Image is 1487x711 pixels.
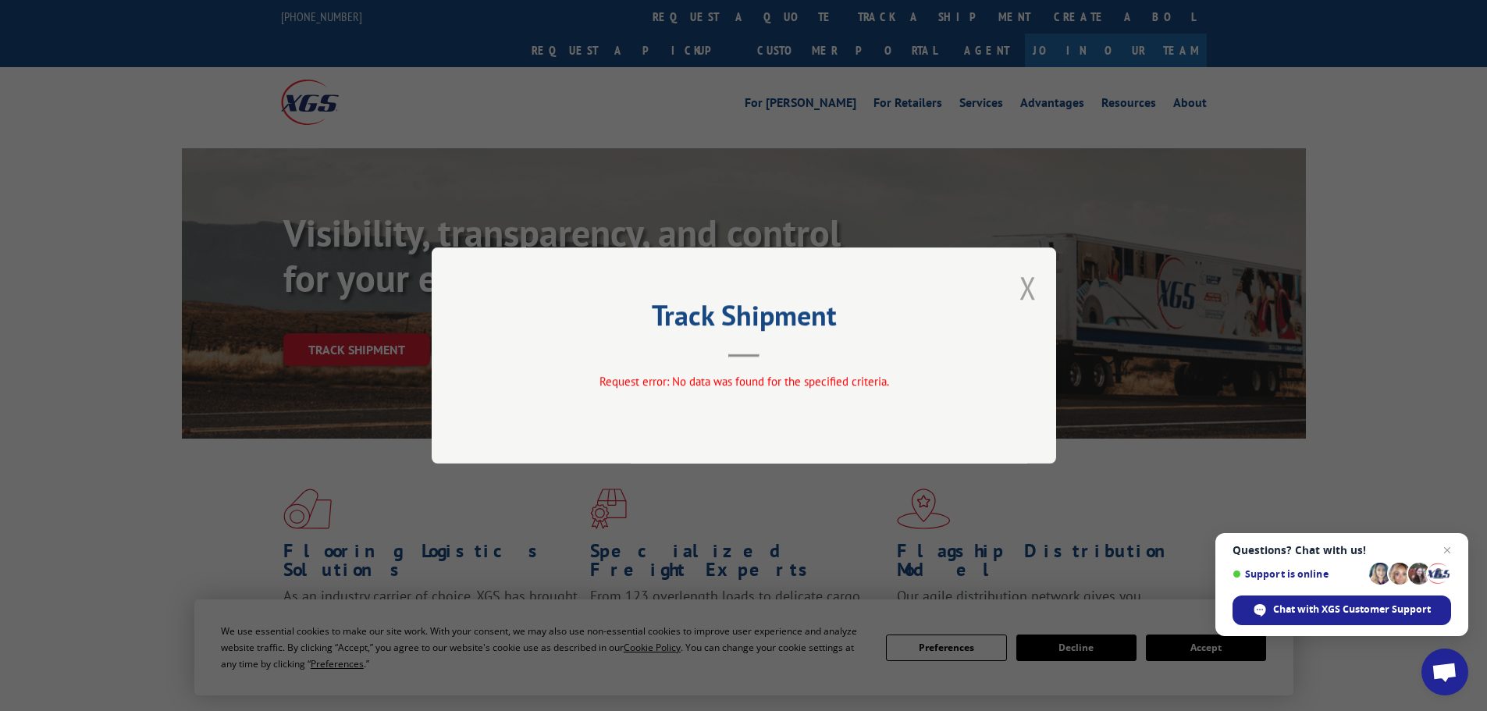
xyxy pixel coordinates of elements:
span: Questions? Chat with us! [1233,544,1451,556]
button: Close modal [1019,267,1037,308]
span: Chat with XGS Customer Support [1273,603,1431,617]
span: Chat with XGS Customer Support [1233,595,1451,625]
h2: Track Shipment [510,304,978,334]
span: Support is online [1233,568,1364,580]
span: Request error: No data was found for the specified criteria. [599,374,888,389]
a: Open chat [1421,649,1468,695]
